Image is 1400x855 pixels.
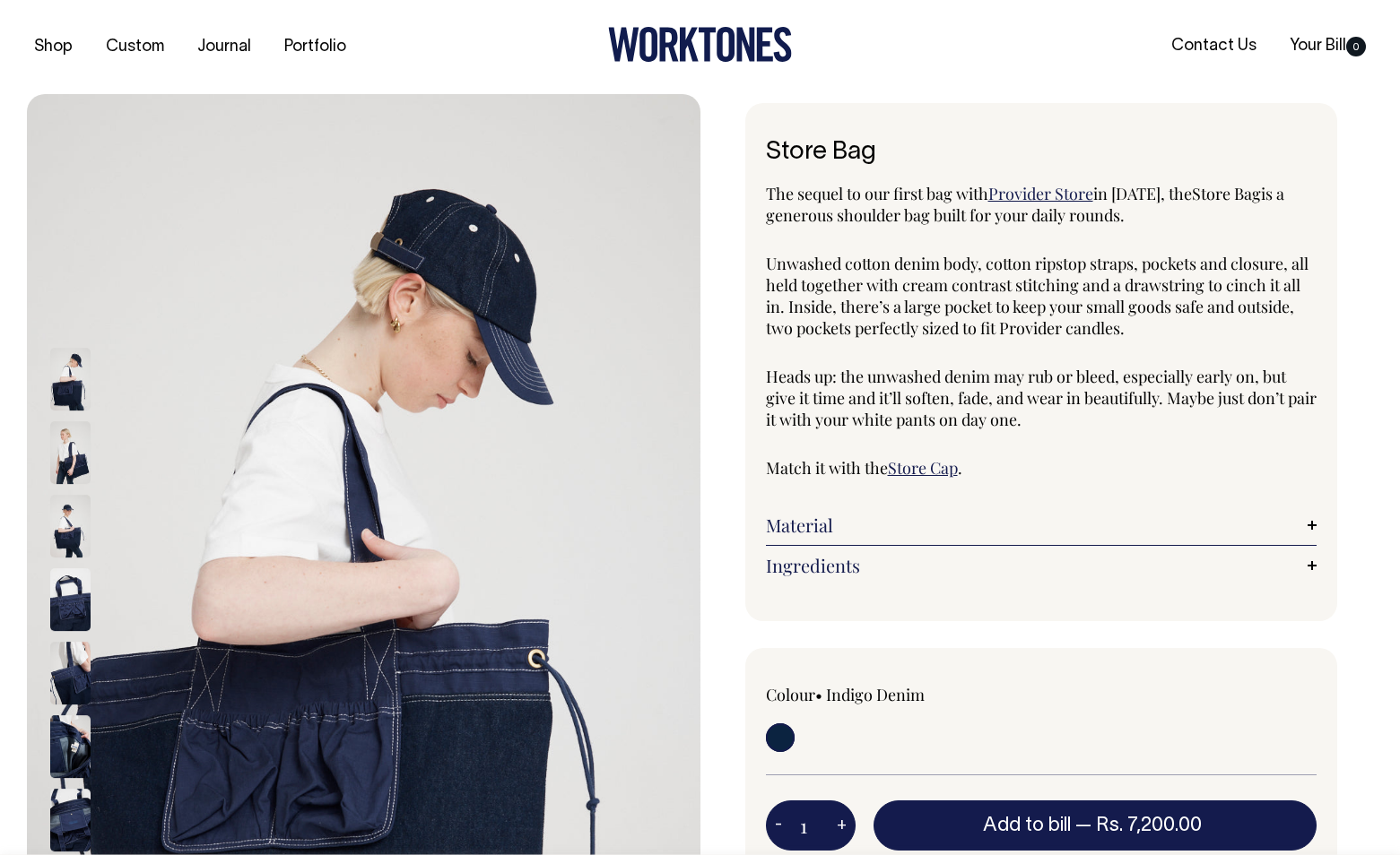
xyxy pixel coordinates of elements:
a: Your Bill0 [1283,31,1373,61]
a: Shop [27,32,80,62]
span: Heads up: the unwashed denim may rub or bleed, especially early on, but give it time and it’ll so... [766,366,1317,430]
img: indigo-denim [50,789,91,851]
img: indigo-denim [50,421,91,484]
img: indigo-denim [50,348,91,410]
label: Indigo Denim [826,684,925,705]
span: Add to bill [983,816,1071,834]
img: indigo-denim [50,495,91,557]
a: Ingredients [766,555,1317,576]
span: Store Bag [1192,183,1261,204]
div: Colour [766,684,987,705]
button: Add to bill —Rs. 7,200.00 [874,800,1317,851]
span: is a generous shoulder bag built for your daily rounds. [766,183,1284,226]
a: Journal [190,32,258,62]
img: indigo-denim [50,715,91,778]
a: Store Cap [888,457,958,479]
span: Match it with the . [766,457,962,479]
img: indigo-denim [50,568,91,631]
span: 0 [1346,37,1366,56]
a: Portfolio [277,32,353,62]
button: - [766,807,791,843]
a: Material [766,514,1317,536]
span: in [DATE], the [1093,183,1192,204]
span: • [815,684,822,705]
span: Unwashed cotton denim body, cotton ripstop straps, pockets and closure, all held together with cr... [766,253,1309,339]
h1: Store Bag [766,139,1317,167]
a: Custom [99,32,171,62]
span: Rs. 7,200.00 [1096,816,1202,834]
span: The sequel to our first bag with [766,183,988,204]
button: + [828,807,856,843]
span: — [1075,816,1206,834]
img: indigo-denim [50,642,91,704]
a: Provider Store [988,183,1093,204]
a: Contact Us [1164,31,1264,61]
